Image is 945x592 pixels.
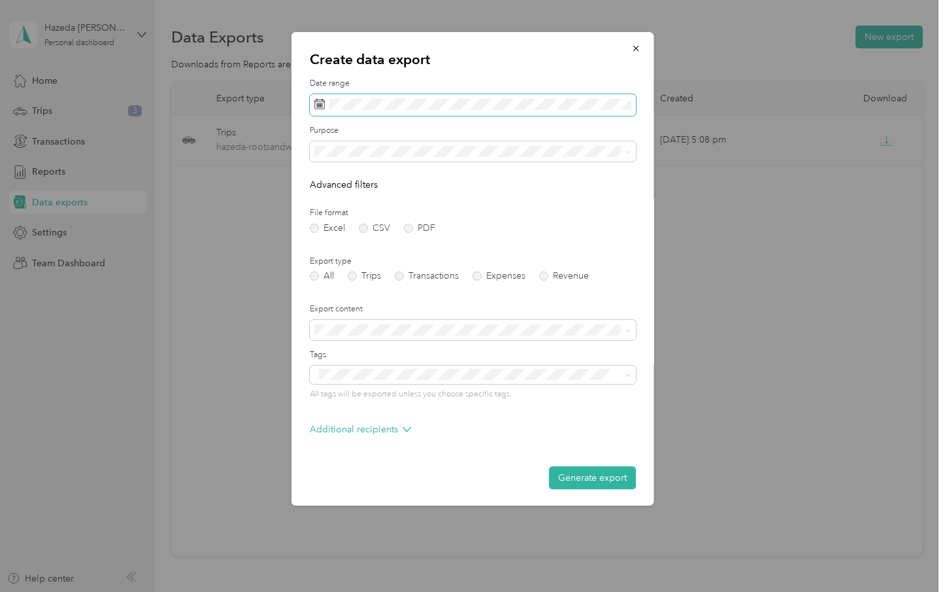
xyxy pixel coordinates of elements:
[310,78,636,90] label: Date range
[348,271,381,281] label: Trips
[310,304,636,315] label: Export content
[539,271,589,281] label: Revenue
[395,271,459,281] label: Transactions
[310,125,636,137] label: Purpose
[310,389,636,400] p: All tags will be exported unless you choose specific tags.
[310,271,334,281] label: All
[359,224,390,233] label: CSV
[310,349,636,361] label: Tags
[472,271,525,281] label: Expenses
[310,256,636,268] label: Export type
[310,423,411,436] p: Additional recipients
[549,466,636,489] button: Generate export
[872,519,945,592] iframe: Everlance-gr Chat Button Frame
[310,50,636,69] p: Create data export
[310,207,636,219] label: File format
[310,178,636,192] p: Advanced filters
[310,224,345,233] label: Excel
[404,224,435,233] label: PDF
